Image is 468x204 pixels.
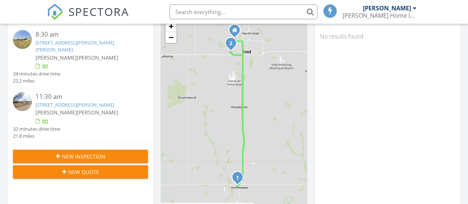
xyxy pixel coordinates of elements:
span: [PERSON_NAME] [36,109,77,116]
input: Search everything... [169,4,317,19]
div: 32 minutes drive time [13,126,60,133]
span: [PERSON_NAME] [36,54,77,61]
div: 105 N Jane Ln, Enid, OK 73703 [231,43,235,47]
span: New Quote [68,168,99,176]
span: New Inspection [62,153,105,160]
img: The Best Home Inspection Software - Spectora [47,4,63,20]
a: Zoom out [165,32,176,43]
img: streetview [13,30,32,49]
span: [PERSON_NAME] [77,54,118,61]
button: New Quote [13,165,148,178]
img: streetview [13,92,32,111]
a: SPECTORA [47,10,129,26]
div: 410 Osborn Dr, Hennessey, OK 73742 [238,177,242,181]
div: 11:30 am [36,92,137,101]
div: [PERSON_NAME] [363,4,411,12]
div: 23.2 miles [13,77,60,84]
a: Zoom in [165,21,176,32]
button: New Inspection [13,150,148,163]
i: 2 [229,41,232,46]
a: 8:30 am [STREET_ADDRESS][PERSON_NAME][PERSON_NAME] [PERSON_NAME][PERSON_NAME] 34 minutes drive ti... [13,30,148,84]
a: [STREET_ADDRESS][PERSON_NAME][PERSON_NAME] [36,39,114,53]
div: 34 minutes drive time [13,70,60,77]
div: Gentry Home Inspections, LLC [343,12,417,19]
div: 2916 Whippoorwill Lane, Enid OK 73703 [235,30,239,34]
div: 8:30 am [36,30,137,39]
div: No results found [314,26,461,46]
span: [PERSON_NAME] [77,109,118,116]
div: 21.8 miles [13,133,60,140]
span: SPECTORA [68,4,129,19]
a: 11:30 am [STREET_ADDRESS][PERSON_NAME] [PERSON_NAME][PERSON_NAME] 32 minutes drive time 21.8 miles [13,92,148,140]
i: 1 [236,175,239,180]
a: [STREET_ADDRESS][PERSON_NAME] [36,101,114,108]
